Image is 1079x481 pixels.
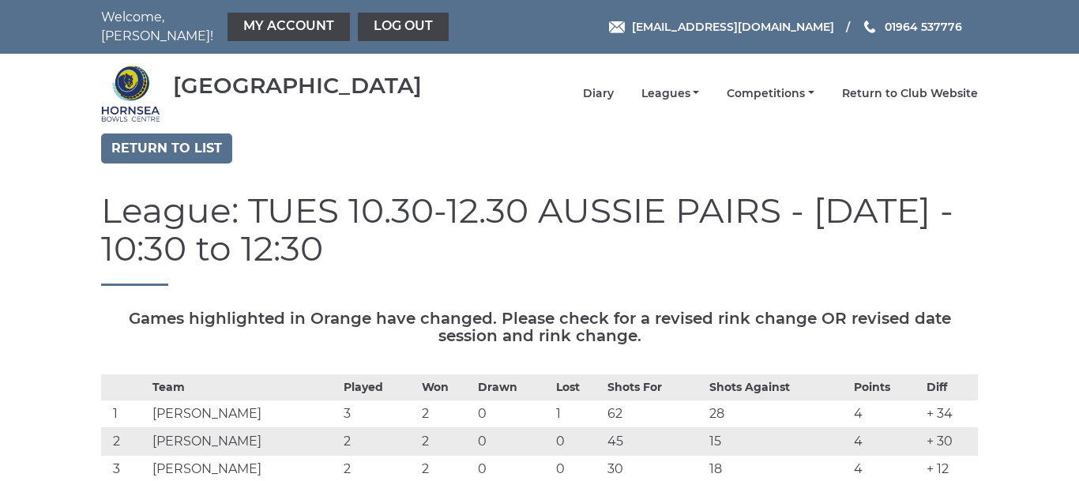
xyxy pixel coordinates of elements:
[474,400,551,427] td: 0
[632,20,834,34] span: [EMAIL_ADDRESS][DOMAIN_NAME]
[149,374,340,400] th: Team
[864,21,875,33] img: Phone us
[340,374,417,400] th: Played
[552,400,603,427] td: 1
[641,86,700,101] a: Leagues
[418,400,475,427] td: 2
[173,73,422,98] div: [GEOGRAPHIC_DATA]
[101,8,453,46] nav: Welcome, [PERSON_NAME]!
[609,21,625,33] img: Email
[552,374,603,400] th: Lost
[705,427,850,455] td: 15
[583,86,614,101] a: Diary
[705,400,850,427] td: 28
[603,374,705,400] th: Shots For
[850,400,923,427] td: 4
[885,20,962,34] span: 01964 537776
[609,18,834,36] a: Email [EMAIL_ADDRESS][DOMAIN_NAME]
[474,427,551,455] td: 0
[552,427,603,455] td: 0
[862,18,962,36] a: Phone us 01964 537776
[101,191,978,286] h1: League: TUES 10.30-12.30 AUSSIE PAIRS - [DATE] - 10:30 to 12:30
[603,427,705,455] td: 45
[227,13,350,41] a: My Account
[603,400,705,427] td: 62
[149,427,340,455] td: [PERSON_NAME]
[101,427,149,455] td: 2
[340,427,417,455] td: 2
[923,374,978,400] th: Diff
[727,86,814,101] a: Competitions
[149,400,340,427] td: [PERSON_NAME]
[842,86,978,101] a: Return to Club Website
[850,374,923,400] th: Points
[101,310,978,344] h5: Games highlighted in Orange have changed. Please check for a revised rink change OR revised date ...
[358,13,449,41] a: Log out
[418,427,475,455] td: 2
[340,400,417,427] td: 3
[101,133,232,163] a: Return to list
[474,374,551,400] th: Drawn
[418,374,475,400] th: Won
[101,64,160,123] img: Hornsea Bowls Centre
[923,427,978,455] td: + 30
[923,400,978,427] td: + 34
[850,427,923,455] td: 4
[705,374,850,400] th: Shots Against
[101,400,149,427] td: 1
